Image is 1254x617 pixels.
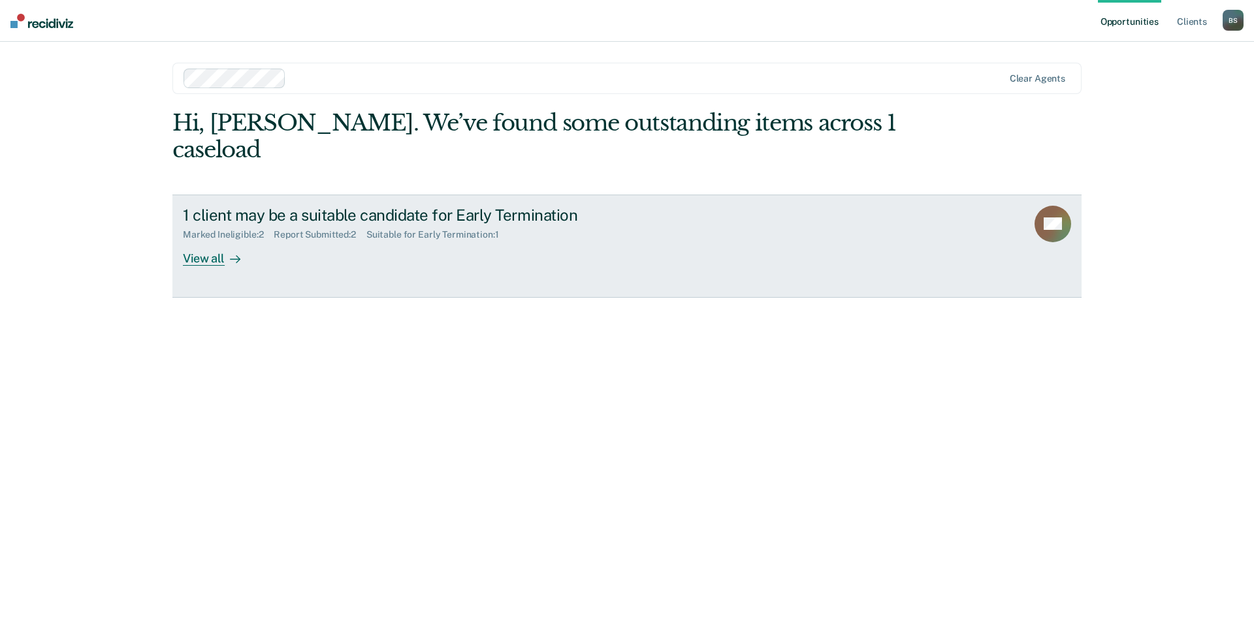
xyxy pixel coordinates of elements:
div: Hi, [PERSON_NAME]. We’ve found some outstanding items across 1 caseload [172,110,900,163]
div: View all [183,240,256,266]
div: Report Submitted : 2 [274,229,366,240]
img: Recidiviz [10,14,73,28]
div: Suitable for Early Termination : 1 [366,229,509,240]
div: 1 client may be a suitable candidate for Early Termination [183,206,641,225]
div: Clear agents [1010,73,1065,84]
button: BS [1223,10,1244,31]
a: 1 client may be a suitable candidate for Early TerminationMarked Ineligible:2Report Submitted:2Su... [172,195,1082,298]
div: Marked Ineligible : 2 [183,229,274,240]
div: B S [1223,10,1244,31]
